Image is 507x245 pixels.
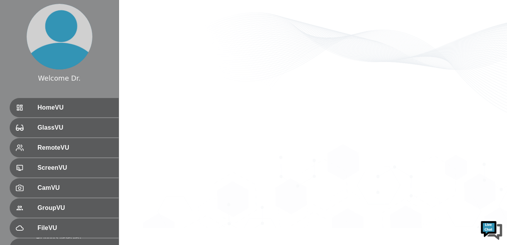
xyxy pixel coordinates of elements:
img: d_736959983_company_1615157101543_736959983 [13,36,32,55]
div: Minimize live chat window [127,4,145,22]
div: GroupVU [10,198,119,218]
img: Chat Widget [480,218,503,241]
span: HomeVU [37,103,112,112]
div: GlassVU [10,118,119,137]
span: GlassVU [37,123,112,132]
div: Chat with us now [40,41,130,51]
div: CamVU [10,178,119,198]
span: ScreenVU [37,163,112,172]
span: GroupVU [37,203,112,213]
textarea: Type your message and hit 'Enter' [4,163,147,190]
div: HomeVU [10,98,119,117]
div: FileVU [10,218,119,238]
span: RemoteVU [37,143,112,152]
span: We're online! [45,73,107,151]
span: CamVU [37,183,112,193]
img: profile.png [27,4,92,69]
div: ScreenVU [10,158,119,177]
div: Welcome Dr. [38,73,80,83]
span: FileVU [37,223,112,233]
div: RemoteVU [10,138,119,157]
